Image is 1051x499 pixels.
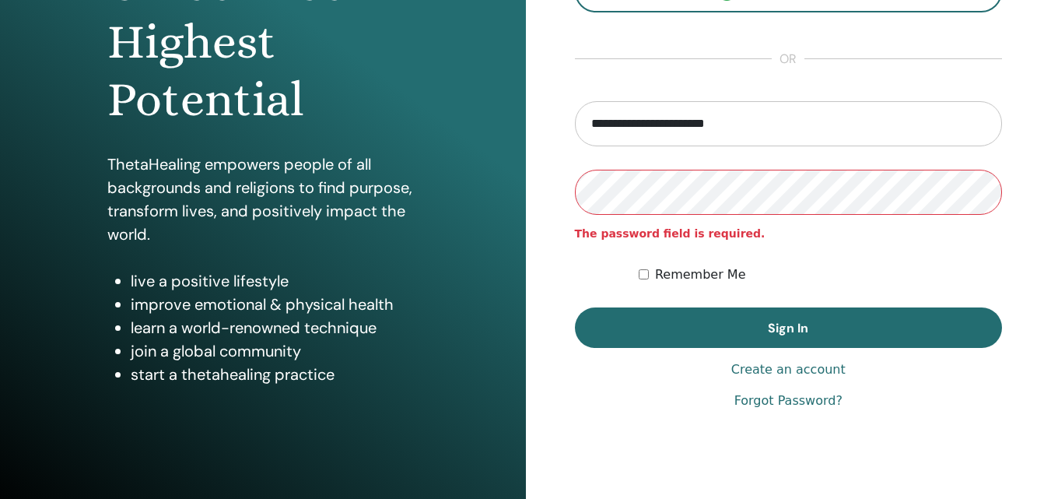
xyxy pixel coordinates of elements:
[639,265,1002,284] div: Keep me authenticated indefinitely or until I manually logout
[731,360,846,379] a: Create an account
[131,293,419,316] li: improve emotional & physical health
[655,265,746,284] label: Remember Me
[107,153,419,246] p: ThetaHealing empowers people of all backgrounds and religions to find purpose, transform lives, a...
[131,316,419,339] li: learn a world-renowned technique
[575,307,1003,348] button: Sign In
[772,50,804,69] span: or
[768,320,808,336] span: Sign In
[734,392,843,410] a: Forgot Password?
[131,339,419,363] li: join a global community
[131,269,419,293] li: live a positive lifestyle
[131,363,419,386] li: start a thetahealing practice
[575,227,765,240] strong: The password field is required.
